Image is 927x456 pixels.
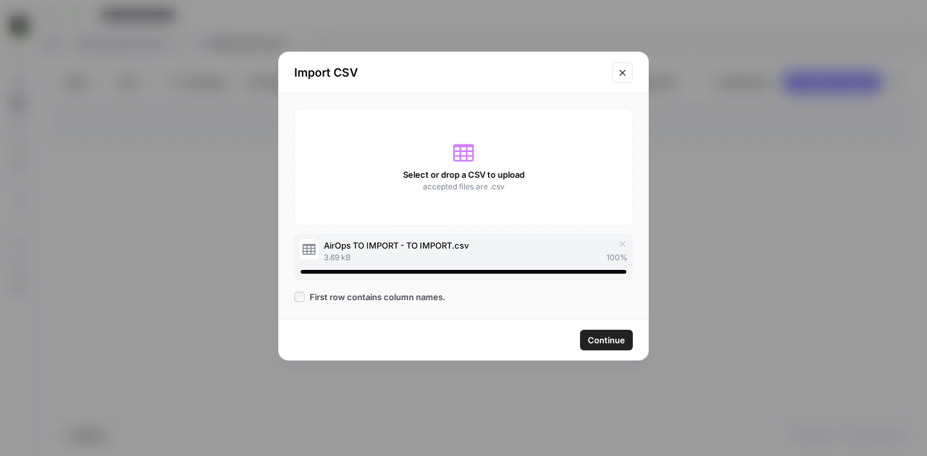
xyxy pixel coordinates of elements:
[403,168,525,181] span: Select or drop a CSV to upload
[580,330,633,350] button: Continue
[588,334,625,347] span: Continue
[294,292,304,302] input: First row contains column names.
[310,290,445,303] span: First row contains column names.
[606,252,628,263] span: 100 %
[423,181,505,193] span: accepted files are .csv
[324,239,469,252] span: AirOps TO IMPORT - TO IMPORT.csv
[324,252,351,263] span: 3.69 kB
[294,64,604,82] h2: Import CSV
[612,62,633,83] button: Close modal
